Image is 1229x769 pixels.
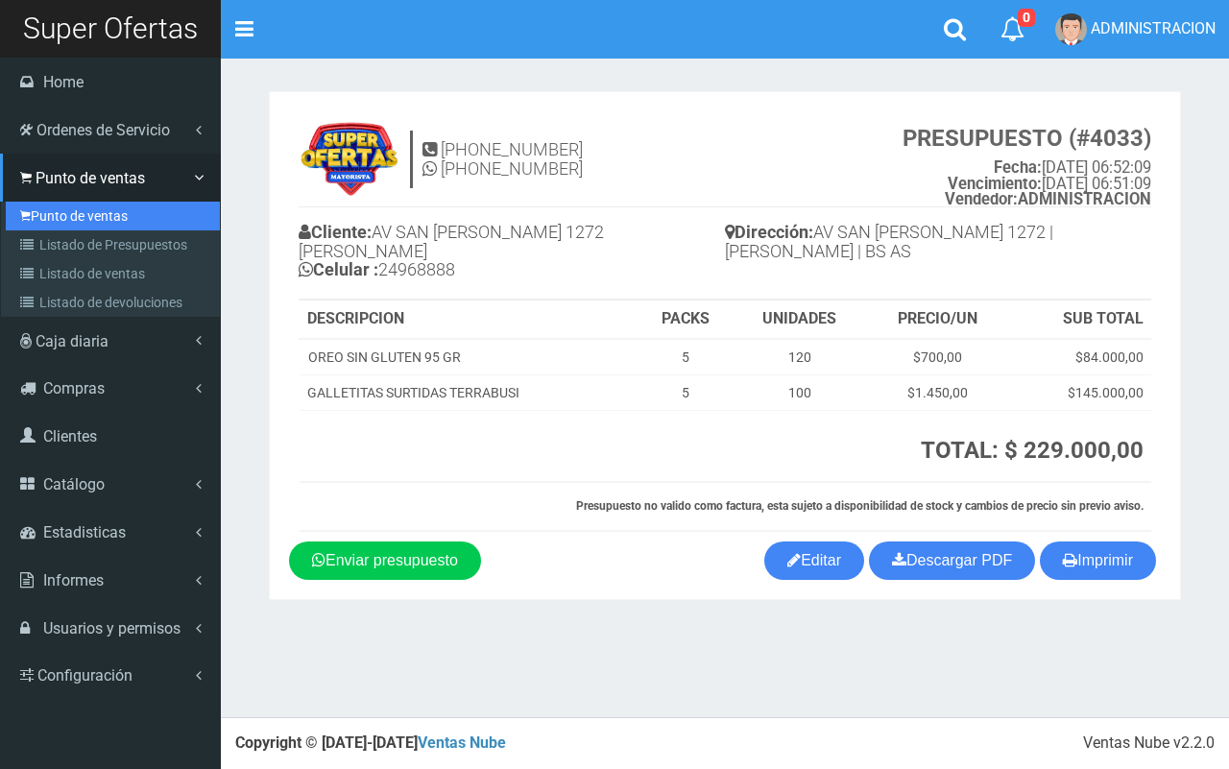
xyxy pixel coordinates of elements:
[23,12,198,45] span: Super Ofertas
[734,339,867,375] td: 120
[6,259,220,288] a: Listado de ventas
[866,300,1008,339] th: PRECIO/UN
[945,190,1018,208] strong: Vendedor:
[299,121,400,198] img: 9k=
[36,121,170,139] span: Ordenes de Servicio
[576,499,1144,513] strong: Presupuesto no valido como factura, esta sujeto a disponibilidad de stock y cambios de precio sin...
[299,218,725,289] h4: AV SAN [PERSON_NAME] 1272 [PERSON_NAME] 24968888
[43,427,97,445] span: Clientes
[300,375,639,411] td: GALLETITAS SURTIDAS TERRABUSI
[639,375,733,411] td: 5
[1055,13,1087,45] img: User Image
[1040,541,1156,580] button: Imprimir
[43,619,181,637] span: Usuarios y permisos
[866,339,1008,375] td: $700,00
[6,288,220,317] a: Listado de devoluciones
[1008,375,1151,411] td: $145.000,00
[43,379,105,397] span: Compras
[6,202,220,230] a: Punto de ventas
[921,437,1144,464] strong: TOTAL: $ 229.000,00
[1018,9,1035,27] span: 0
[300,339,639,375] td: OREO SIN GLUTEN 95 GR
[734,300,867,339] th: UNIDADES
[36,332,108,350] span: Caja diaria
[734,375,867,411] td: 100
[235,733,506,752] strong: Copyright © [DATE]-[DATE]
[300,300,639,339] th: DESCRIPCION
[1008,339,1151,375] td: $84.000,00
[299,222,372,242] b: Cliente:
[945,190,1151,208] b: ADMINISTRACION
[725,222,813,242] b: Dirección:
[1091,19,1216,37] span: ADMINISTRACION
[43,475,105,493] span: Catálogo
[948,175,1042,193] strong: Vencimiento:
[639,339,733,375] td: 5
[903,126,1151,208] small: [DATE] 06:52:09 [DATE] 06:51:09
[764,541,864,580] a: Editar
[289,541,481,580] a: Enviar presupuesto
[418,733,506,752] a: Ventas Nube
[1008,300,1151,339] th: SUB TOTAL
[869,541,1035,580] a: Descargar PDF
[1083,733,1215,755] div: Ventas Nube v2.2.0
[422,140,583,179] h4: [PHONE_NUMBER] [PHONE_NUMBER]
[36,169,145,187] span: Punto de ventas
[725,218,1151,271] h4: AV SAN [PERSON_NAME] 1272 | [PERSON_NAME] | BS AS
[299,259,378,279] b: Celular :
[43,571,104,589] span: Informes
[325,552,458,568] span: Enviar presupuesto
[37,666,133,685] span: Configuración
[866,375,1008,411] td: $1.450,00
[994,158,1042,177] strong: Fecha:
[43,73,84,91] span: Home
[639,300,733,339] th: PACKS
[6,230,220,259] a: Listado de Presupuestos
[903,125,1151,152] strong: PRESUPUESTO (#4033)
[43,523,126,541] span: Estadisticas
